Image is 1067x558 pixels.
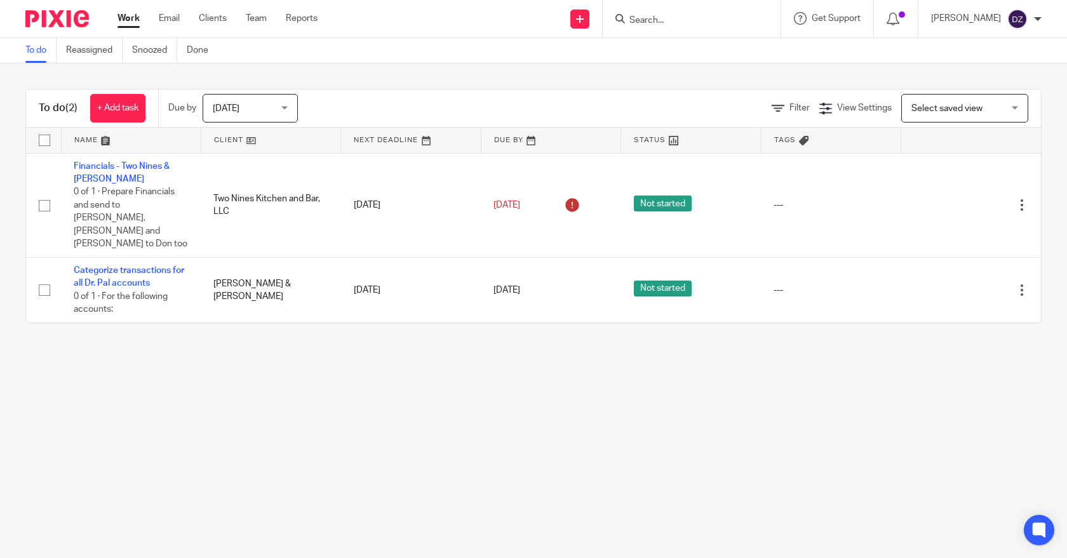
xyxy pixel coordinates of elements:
[66,38,123,63] a: Reassigned
[634,196,692,211] span: Not started
[634,281,692,296] span: Not started
[812,14,861,23] span: Get Support
[25,38,57,63] a: To do
[837,103,892,112] span: View Settings
[65,103,77,113] span: (2)
[1007,9,1028,29] img: svg%3E
[493,201,520,209] span: [DATE]
[931,12,1001,25] p: [PERSON_NAME]
[25,10,89,27] img: Pixie
[117,12,140,25] a: Work
[493,286,520,295] span: [DATE]
[341,153,481,258] td: [DATE]
[74,162,170,183] a: Financials - Two Nines & [PERSON_NAME]
[132,38,177,63] a: Snoozed
[246,12,267,25] a: Team
[201,153,340,258] td: Two Nines Kitchen and Bar, LLC
[789,103,810,112] span: Filter
[159,12,180,25] a: Email
[774,284,888,296] div: ---
[74,187,187,248] span: 0 of 1 · Prepare Financials and send to [PERSON_NAME], [PERSON_NAME] and [PERSON_NAME] to Don too
[187,38,218,63] a: Done
[286,12,318,25] a: Reports
[90,94,145,123] a: + Add task
[199,12,227,25] a: Clients
[74,266,184,288] a: Categorize transactions for all Dr. Pal accounts
[201,258,340,322] td: [PERSON_NAME] & [PERSON_NAME]
[628,15,742,27] input: Search
[341,258,481,322] td: [DATE]
[774,199,888,211] div: ---
[39,102,77,115] h1: To do
[74,292,168,314] span: 0 of 1 · For the following accounts:
[168,102,196,114] p: Due by
[774,136,796,143] span: Tags
[911,104,983,113] span: Select saved view
[213,104,239,113] span: [DATE]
